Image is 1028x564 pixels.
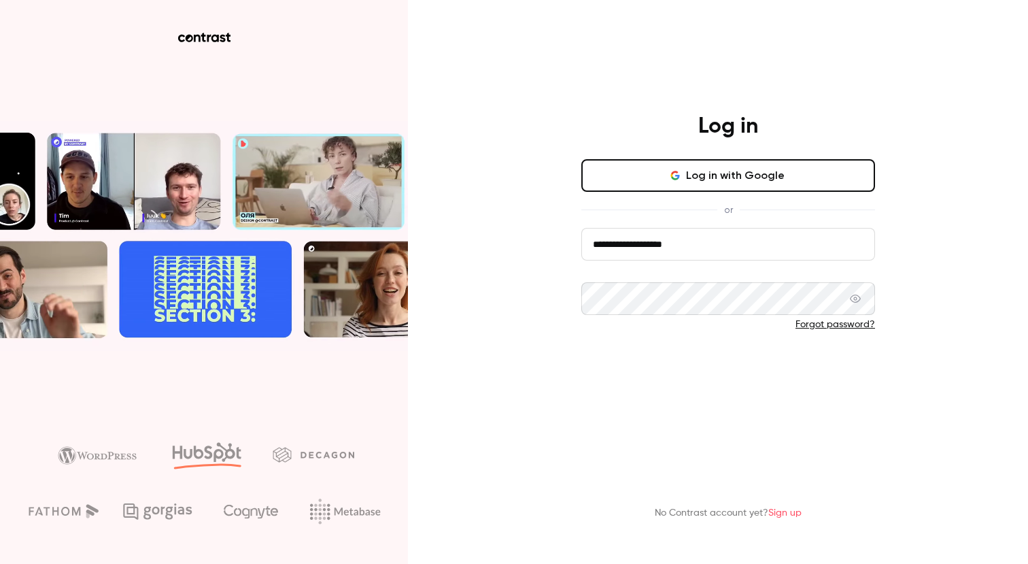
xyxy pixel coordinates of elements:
[768,508,802,518] a: Sign up
[795,320,875,329] a: Forgot password?
[581,159,875,192] button: Log in with Google
[581,353,875,386] button: Log in
[655,506,802,520] p: No Contrast account yet?
[273,447,354,462] img: decagon
[698,113,758,140] h4: Log in
[717,203,740,217] span: or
